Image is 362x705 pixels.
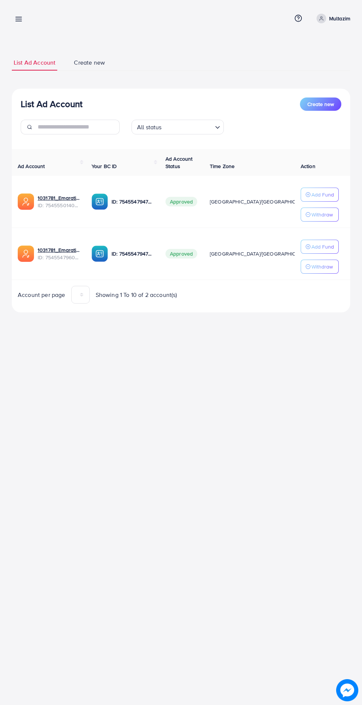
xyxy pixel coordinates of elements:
[38,194,80,209] div: <span class='underline'>1031781_Emaratix 2_1756835320982</span></br>7545550140984410113
[38,246,80,261] div: <span class='underline'>1031781_Emaratix 1_1756835284796</span></br>7545547960525357064
[307,100,334,108] span: Create new
[18,246,34,262] img: ic-ads-acc.e4c84228.svg
[301,162,315,170] span: Action
[92,194,108,210] img: ic-ba-acc.ded83a64.svg
[38,246,80,254] a: 1031781_Emaratix 1_1756835284796
[314,14,350,23] a: Multazim
[165,197,197,206] span: Approved
[311,262,333,271] p: Withdraw
[210,250,313,257] span: [GEOGRAPHIC_DATA]/[GEOGRAPHIC_DATA]
[112,249,154,258] p: ID: 7545547947770052616
[96,291,177,299] span: Showing 1 To 10 of 2 account(s)
[165,249,197,259] span: Approved
[336,679,358,701] img: image
[311,210,333,219] p: Withdraw
[38,254,80,261] span: ID: 7545547960525357064
[165,155,193,170] span: Ad Account Status
[311,242,334,251] p: Add Fund
[21,99,82,109] h3: List Ad Account
[329,14,350,23] p: Multazim
[74,58,105,67] span: Create new
[92,162,117,170] span: Your BC ID
[38,202,80,209] span: ID: 7545550140984410113
[18,194,34,210] img: ic-ads-acc.e4c84228.svg
[38,194,80,202] a: 1031781_Emaratix 2_1756835320982
[301,260,339,274] button: Withdraw
[14,58,55,67] span: List Ad Account
[164,120,212,133] input: Search for option
[311,190,334,199] p: Add Fund
[132,120,224,134] div: Search for option
[18,291,65,299] span: Account per page
[92,246,108,262] img: ic-ba-acc.ded83a64.svg
[136,122,163,133] span: All status
[210,162,235,170] span: Time Zone
[210,198,313,205] span: [GEOGRAPHIC_DATA]/[GEOGRAPHIC_DATA]
[18,162,45,170] span: Ad Account
[301,188,339,202] button: Add Fund
[112,197,154,206] p: ID: 7545547947770052616
[301,208,339,222] button: Withdraw
[301,240,339,254] button: Add Fund
[300,97,341,111] button: Create new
